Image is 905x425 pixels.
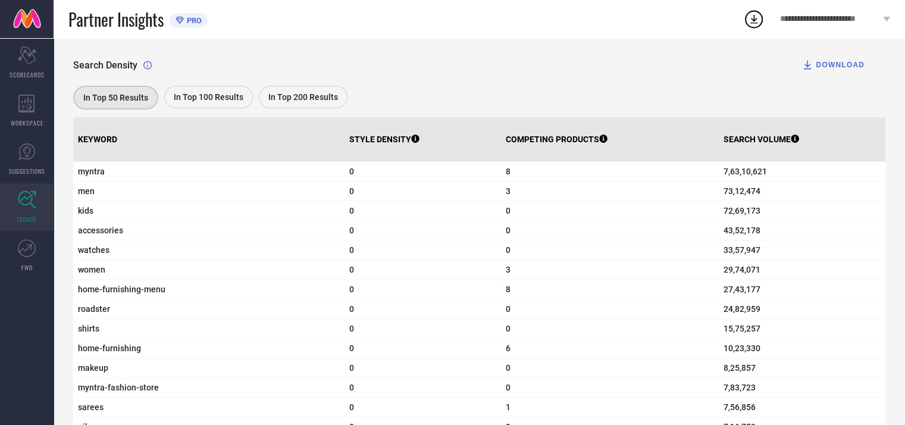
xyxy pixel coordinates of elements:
[724,324,881,333] span: 15,75,257
[11,118,43,127] span: WORKSPACE
[724,363,881,373] span: 8,25,857
[174,92,243,102] span: In Top 100 Results
[349,304,496,314] span: 0
[724,304,881,314] span: 24,82,959
[349,135,419,144] p: STYLE DENSITY
[724,383,881,392] span: 7,83,723
[506,135,607,144] p: COMPETING PRODUCTS
[724,186,881,196] span: 73,12,474
[724,402,881,412] span: 7,56,856
[506,167,714,176] span: 8
[506,285,714,294] span: 8
[184,16,202,25] span: PRO
[78,402,340,412] span: sarees
[349,245,496,255] span: 0
[724,265,881,274] span: 29,74,071
[10,70,45,79] span: SCORECARDS
[724,343,881,353] span: 10,23,330
[506,343,714,353] span: 6
[349,206,496,215] span: 0
[17,215,37,224] span: TRENDS
[78,285,340,294] span: home-furnishing-menu
[506,206,714,215] span: 0
[349,363,496,373] span: 0
[349,226,496,235] span: 0
[78,383,340,392] span: myntra-fashion-store
[78,206,340,215] span: kids
[349,383,496,392] span: 0
[73,60,137,71] span: Search Density
[83,93,148,102] span: In Top 50 Results
[78,304,340,314] span: roadster
[78,265,340,274] span: women
[724,245,881,255] span: 33,57,947
[506,402,714,412] span: 1
[724,167,881,176] span: 7,63,10,621
[78,324,340,333] span: shirts
[268,92,338,102] span: In Top 200 Results
[78,245,340,255] span: watches
[506,383,714,392] span: 0
[78,186,340,196] span: men
[78,226,340,235] span: accessories
[349,343,496,353] span: 0
[349,402,496,412] span: 0
[506,245,714,255] span: 0
[724,226,881,235] span: 43,52,178
[349,186,496,196] span: 0
[349,265,496,274] span: 0
[506,186,714,196] span: 3
[349,167,496,176] span: 0
[506,265,714,274] span: 3
[506,226,714,235] span: 0
[506,304,714,314] span: 0
[801,59,865,71] div: DOWNLOAD
[349,324,496,333] span: 0
[724,285,881,294] span: 27,43,177
[506,324,714,333] span: 0
[78,343,340,353] span: home-furnishing
[68,7,164,32] span: Partner Insights
[21,263,33,272] span: FWD
[78,363,340,373] span: makeup
[787,53,879,77] button: DOWNLOAD
[78,167,340,176] span: myntra
[724,206,881,215] span: 72,69,173
[9,167,45,176] span: SUGGESTIONS
[73,117,345,162] th: KEYWORD
[506,363,714,373] span: 0
[743,8,765,30] div: Open download list
[349,285,496,294] span: 0
[724,135,799,144] p: SEARCH VOLUME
